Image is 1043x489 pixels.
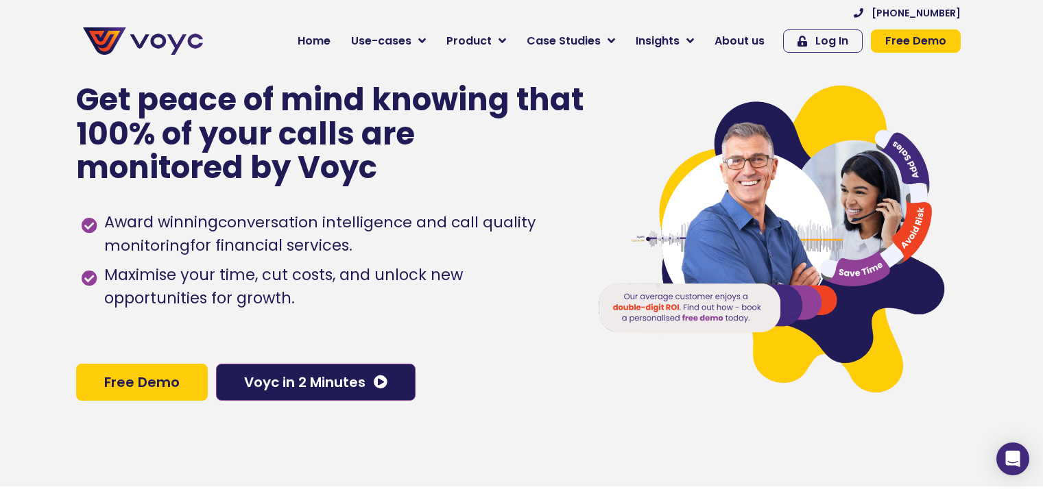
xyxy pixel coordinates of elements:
[704,27,775,55] a: About us
[287,27,341,55] a: Home
[636,33,680,49] span: Insights
[872,8,961,18] span: [PHONE_NUMBER]
[104,212,536,256] h1: conversation intelligence and call quality monitoring
[244,375,365,389] span: Voyc in 2 Minutes
[76,364,208,401] a: Free Demo
[216,364,416,401] a: Voyc in 2 Minutes
[715,33,765,49] span: About us
[83,27,203,55] img: voyc-full-logo
[351,33,411,49] span: Use-cases
[815,36,848,47] span: Log In
[101,264,569,310] span: Maximise your time, cut costs, and unlock new opportunities for growth.
[527,33,601,49] span: Case Studies
[298,33,331,49] span: Home
[446,33,492,49] span: Product
[854,8,961,18] a: [PHONE_NUMBER]
[625,27,704,55] a: Insights
[871,29,961,53] a: Free Demo
[436,27,516,55] a: Product
[516,27,625,55] a: Case Studies
[104,375,180,389] span: Free Demo
[76,83,586,185] p: Get peace of mind knowing that 100% of your calls are monitored by Voyc
[783,29,863,53] a: Log In
[101,211,569,258] span: Award winning for financial services.
[341,27,436,55] a: Use-cases
[885,36,946,47] span: Free Demo
[996,442,1029,475] div: Open Intercom Messenger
